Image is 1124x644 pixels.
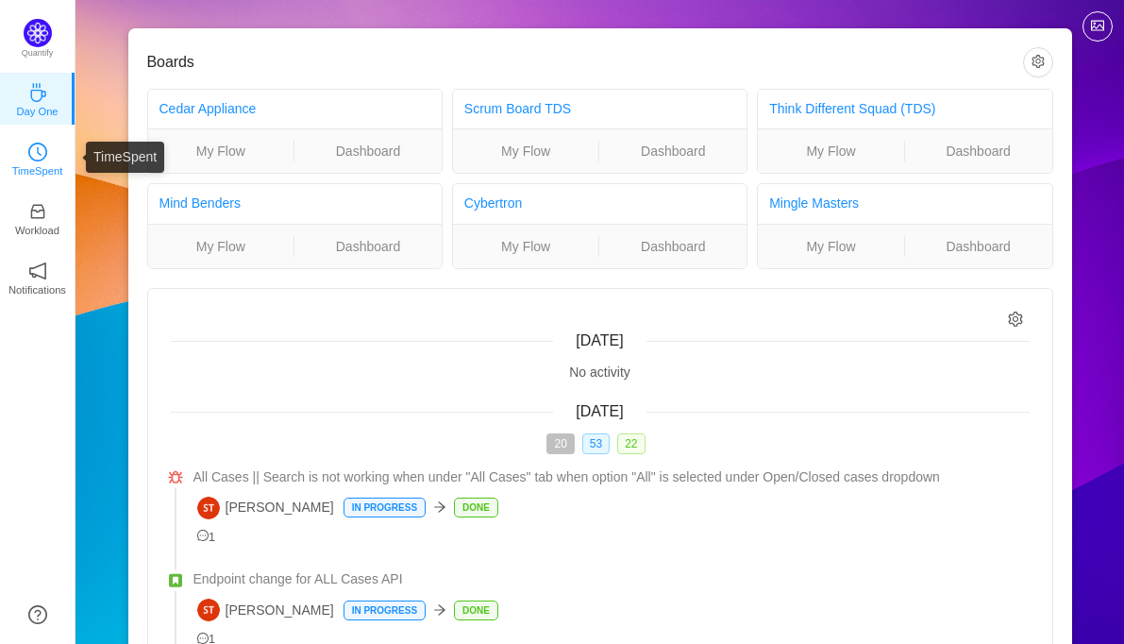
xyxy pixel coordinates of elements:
h3: Boards [147,53,1023,72]
span: [DATE] [576,403,623,419]
button: icon: picture [1082,11,1113,42]
a: icon: notificationNotifications [28,267,47,286]
button: icon: setting [1023,47,1053,77]
a: Dashboard [294,236,442,257]
i: icon: setting [1008,312,1024,328]
a: icon: coffeeDay One [28,89,47,108]
a: icon: question-circle [28,605,47,624]
p: TimeSpent [12,162,63,179]
a: My Flow [758,236,904,257]
img: Quantify [24,19,52,47]
a: Mind Benders [159,195,241,211]
i: icon: notification [28,262,47,280]
span: Endpoint change for ALL Cases API [193,569,403,589]
img: SS [197,599,220,621]
span: 20 [546,433,574,454]
p: Day One [16,103,58,120]
a: Dashboard [294,141,442,161]
span: 1 [197,531,216,544]
a: Dashboard [905,141,1052,161]
a: Endpoint change for ALL Cases API [193,569,1030,589]
p: In Progress [344,499,425,517]
span: [DATE] [576,332,623,348]
a: My Flow [453,141,599,161]
p: Done [455,602,497,619]
i: icon: arrow-right [433,603,446,617]
a: Cedar Appliance [159,101,257,116]
a: icon: clock-circleTimeSpent [28,148,47,167]
span: [PERSON_NAME] [197,599,334,621]
a: Scrum Board TDS [464,101,571,116]
span: 53 [582,433,610,454]
span: [PERSON_NAME] [197,497,334,519]
p: Notifications [8,281,66,298]
a: Mingle Masters [769,195,859,211]
a: My Flow [453,236,599,257]
a: My Flow [148,141,294,161]
a: All Cases || Search is not working when under "All Cases" tab when option "All" is selected under... [193,467,1030,487]
a: My Flow [758,141,904,161]
a: Think Different Squad (TDS) [769,101,935,116]
span: 22 [617,433,645,454]
i: icon: arrow-right [433,500,446,514]
p: In Progress [344,602,425,619]
a: Dashboard [905,236,1052,257]
a: Cybertron [464,195,522,211]
i: icon: inbox [28,202,47,221]
i: icon: coffee [28,83,47,102]
div: No activity [171,363,1030,382]
p: Workload [15,222,59,239]
img: SS [197,497,220,519]
a: icon: inboxWorkload [28,208,47,227]
a: Dashboard [599,141,747,161]
a: Dashboard [599,236,747,257]
span: All Cases || Search is not working when under "All Cases" tab when option "All" is selected under... [193,467,940,487]
p: Done [455,499,497,517]
i: icon: message [197,530,210,542]
p: Quantify [22,47,54,60]
i: icon: clock-circle [28,143,47,161]
a: My Flow [148,236,294,257]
